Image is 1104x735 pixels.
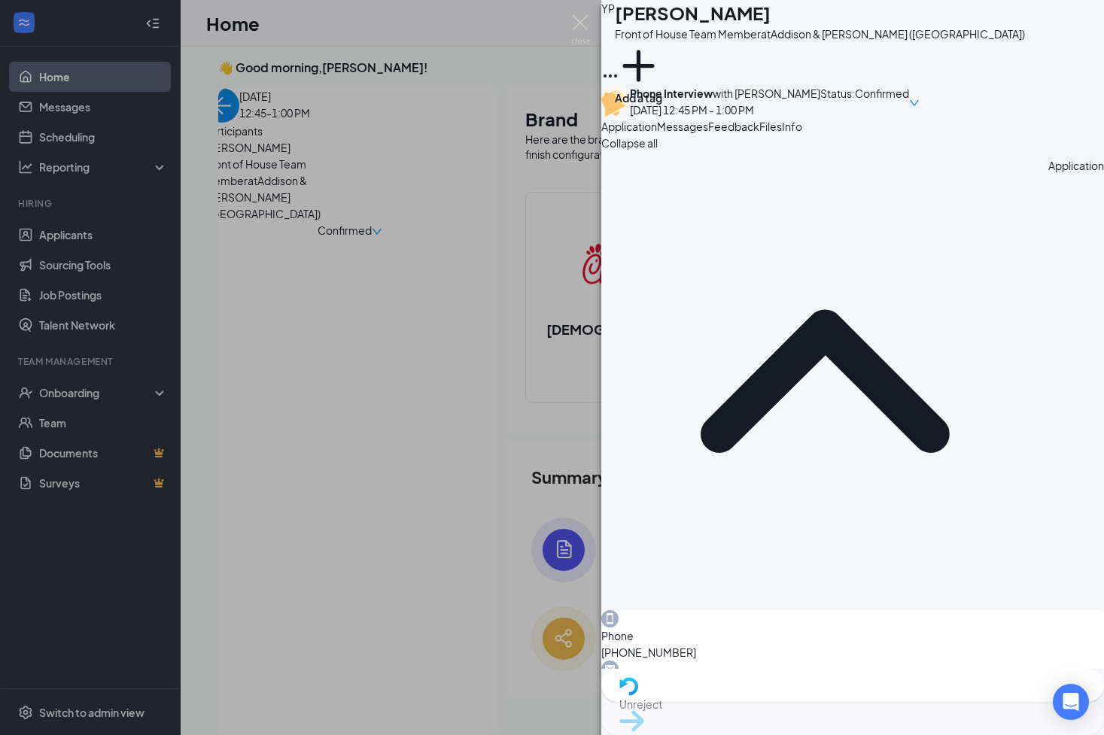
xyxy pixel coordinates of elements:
[615,42,662,90] svg: Plus
[601,120,657,133] span: Application
[1053,684,1089,720] div: Open Intercom Messenger
[619,696,1086,712] span: Unreject
[1048,157,1104,604] div: Application
[630,87,713,100] b: Phone Interview
[820,85,855,118] div: Status :
[630,102,820,118] div: [DATE] 12:45 PM - 1:00 PM
[601,157,1048,604] svg: ChevronUp
[855,85,909,118] span: Confirmed
[615,26,1025,42] div: Front of House Team Member at Addison & [PERSON_NAME] ([GEOGRAPHIC_DATA])
[657,120,708,133] span: Messages
[708,120,759,133] span: Feedback
[759,120,782,133] span: Files
[782,120,802,133] span: Info
[615,42,662,106] button: PlusAdd a tag
[601,67,619,85] svg: Ellipses
[601,627,1104,644] span: Phone
[630,85,820,102] div: with [PERSON_NAME]
[909,87,920,120] span: down
[601,644,1104,661] span: [PHONE_NUMBER]
[601,135,1104,151] span: Collapse all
